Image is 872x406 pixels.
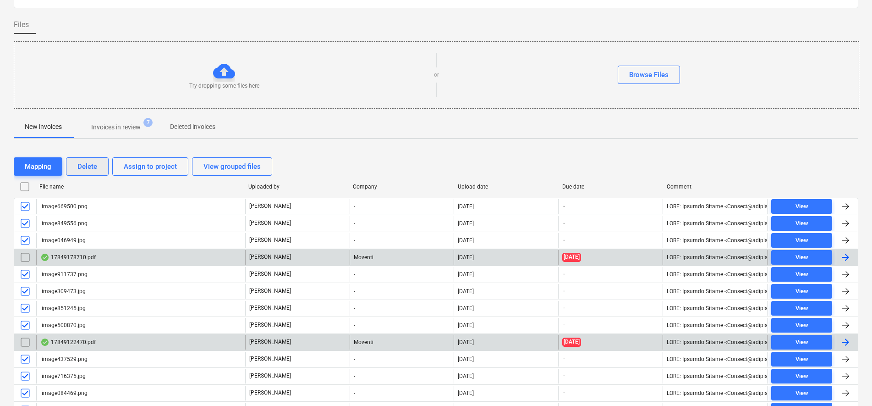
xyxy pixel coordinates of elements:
[350,216,454,231] div: -
[562,338,581,346] span: [DATE]
[562,321,566,329] span: -
[795,252,808,263] div: View
[249,321,291,329] p: [PERSON_NAME]
[795,371,808,382] div: View
[562,202,566,210] span: -
[771,369,832,384] button: View
[458,220,474,227] div: [DATE]
[189,82,259,90] p: Try dropping some files here
[771,301,832,316] button: View
[771,352,832,367] button: View
[350,335,454,350] div: Moventi
[771,199,832,214] button: View
[562,287,566,295] span: -
[25,161,51,172] div: Mapping
[40,322,86,328] div: image500870.jpg
[353,184,450,190] div: Company
[771,335,832,350] button: View
[66,157,109,176] button: Delete
[40,254,96,261] div: 17849178710.pdf
[629,69,669,81] div: Browse Files
[562,304,566,312] span: -
[192,157,272,176] button: View grouped files
[91,122,141,132] p: Invoices in review
[40,271,88,278] div: image911737.png
[458,305,474,311] div: [DATE]
[40,237,86,244] div: image046949.jpg
[170,122,215,132] p: Deleted invoices
[25,122,62,132] p: New invoices
[458,271,474,278] div: [DATE]
[249,202,291,210] p: [PERSON_NAME]
[249,389,291,397] p: [PERSON_NAME]
[826,362,872,406] iframe: Chat Widget
[795,303,808,314] div: View
[795,354,808,365] div: View
[14,19,29,30] span: Files
[40,288,86,295] div: image309473.jpg
[771,318,832,333] button: View
[771,250,832,265] button: View
[350,301,454,316] div: -
[562,389,566,397] span: -
[40,339,49,346] div: OCR finished
[40,220,88,227] div: image849556.png
[350,386,454,400] div: -
[350,199,454,214] div: -
[40,390,88,396] div: image084469.png
[40,305,86,311] div: image851245.jpg
[458,356,474,362] div: [DATE]
[771,216,832,231] button: View
[618,66,680,84] button: Browse Files
[350,267,454,282] div: -
[458,390,474,396] div: [DATE]
[458,237,474,244] div: [DATE]
[562,236,566,244] span: -
[249,355,291,363] p: [PERSON_NAME]
[14,41,859,109] div: Try dropping some files hereorBrowse Files
[40,203,88,210] div: image669500.png
[350,318,454,333] div: -
[458,203,474,210] div: [DATE]
[562,253,581,261] span: [DATE]
[795,235,808,246] div: View
[795,218,808,229] div: View
[203,161,261,172] div: View grouped files
[77,161,97,172] div: Delete
[795,269,808,280] div: View
[248,184,346,190] div: Uploaded by
[40,339,96,346] div: 17849122470.pdf
[350,284,454,299] div: -
[249,219,291,227] p: [PERSON_NAME]
[795,320,808,331] div: View
[112,157,188,176] button: Assign to project
[795,201,808,212] div: View
[562,372,566,380] span: -
[458,373,474,379] div: [DATE]
[249,253,291,261] p: [PERSON_NAME]
[458,288,474,295] div: [DATE]
[40,356,88,362] div: image437529.png
[350,369,454,384] div: -
[771,233,832,248] button: View
[249,304,291,312] p: [PERSON_NAME]
[143,118,153,127] span: 7
[771,386,832,400] button: View
[249,372,291,380] p: [PERSON_NAME]
[458,184,555,190] div: Upload date
[434,71,439,79] p: or
[562,219,566,227] span: -
[40,373,86,379] div: image716375.jpg
[562,355,566,363] span: -
[350,233,454,248] div: -
[562,270,566,278] span: -
[771,267,832,282] button: View
[458,322,474,328] div: [DATE]
[40,254,49,261] div: OCR finished
[458,339,474,345] div: [DATE]
[795,337,808,348] div: View
[124,161,177,172] div: Assign to project
[350,250,454,265] div: Moventi
[39,184,241,190] div: File name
